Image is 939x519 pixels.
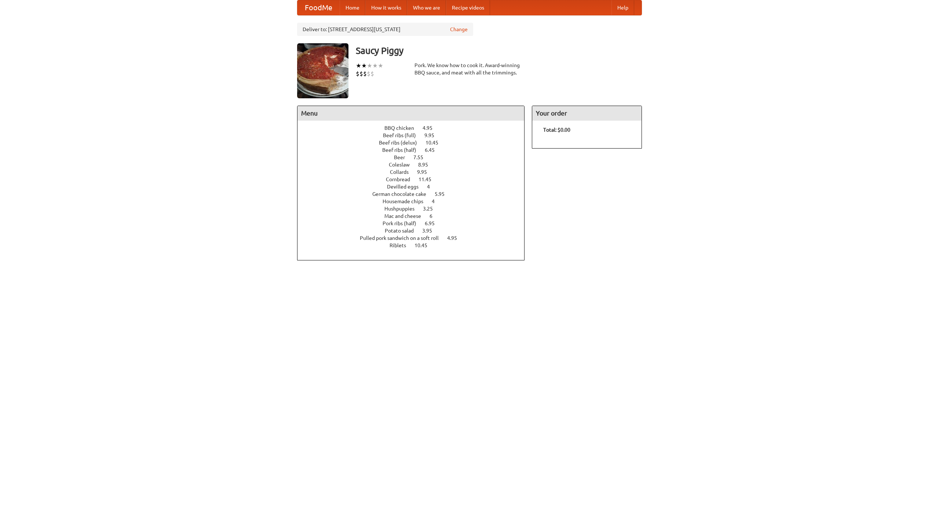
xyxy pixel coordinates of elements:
a: Change [450,26,468,33]
span: 6.95 [425,220,442,226]
li: ★ [361,62,367,70]
a: Beef ribs (delux) 10.45 [379,140,452,146]
span: 6.45 [425,147,442,153]
a: Who we are [407,0,446,15]
li: $ [363,70,367,78]
li: $ [359,70,363,78]
li: ★ [356,62,361,70]
span: 3.95 [422,228,439,234]
span: 9.95 [417,169,434,175]
li: ★ [378,62,383,70]
span: Pulled pork sandwich on a soft roll [360,235,446,241]
li: ★ [372,62,378,70]
a: Riblets 10.45 [390,242,441,248]
span: Beer [394,154,412,160]
a: Help [611,0,634,15]
span: 5.95 [435,191,452,197]
h4: Your order [532,106,642,121]
span: 9.95 [424,132,442,138]
span: 4 [427,184,437,190]
span: Housemade chips [383,198,431,204]
a: Pork ribs (half) 6.95 [383,220,448,226]
a: How it works [365,0,407,15]
a: Housemade chips 4 [383,198,448,204]
li: $ [370,70,374,78]
a: Beef ribs (full) 9.95 [383,132,448,138]
div: Deliver to: [STREET_ADDRESS][US_STATE] [297,23,473,36]
span: 10.45 [425,140,446,146]
a: Beef ribs (half) 6.45 [382,147,448,153]
span: Hushpuppies [384,206,422,212]
b: Total: $0.00 [543,127,570,133]
span: Beef ribs (half) [382,147,424,153]
span: 7.55 [413,154,431,160]
span: 6 [430,213,440,219]
span: 4.95 [447,235,464,241]
a: German chocolate cake 5.95 [372,191,458,197]
a: Cornbread 11.45 [386,176,445,182]
span: 4 [432,198,442,204]
a: Hushpuppies 3.25 [384,206,446,212]
span: Riblets [390,242,413,248]
h4: Menu [297,106,524,121]
li: ★ [367,62,372,70]
li: $ [367,70,370,78]
a: BBQ chicken 4.95 [384,125,446,131]
a: Devilled eggs 4 [387,184,443,190]
span: Cornbread [386,176,417,182]
span: 10.45 [414,242,435,248]
a: Mac and cheese 6 [384,213,446,219]
a: Recipe videos [446,0,490,15]
span: Beef ribs (delux) [379,140,424,146]
li: $ [356,70,359,78]
a: Home [340,0,365,15]
span: Mac and cheese [384,213,428,219]
div: Pork. We know how to cook it. Award-winning BBQ sauce, and meat with all the trimmings. [414,62,525,76]
a: Potato salad 3.95 [385,228,446,234]
span: Beef ribs (full) [383,132,423,138]
span: Potato salad [385,228,421,234]
a: FoodMe [297,0,340,15]
span: 3.25 [423,206,440,212]
img: angular.jpg [297,43,348,98]
span: 11.45 [419,176,439,182]
a: Pulled pork sandwich on a soft roll 4.95 [360,235,471,241]
span: Pork ribs (half) [383,220,424,226]
a: Collards 9.95 [390,169,441,175]
span: Coleslaw [389,162,417,168]
span: Collards [390,169,416,175]
span: 8.95 [418,162,435,168]
h3: Saucy Piggy [356,43,642,58]
span: Devilled eggs [387,184,426,190]
a: Beer 7.55 [394,154,437,160]
span: 4.95 [423,125,440,131]
span: BBQ chicken [384,125,421,131]
span: German chocolate cake [372,191,434,197]
a: Coleslaw 8.95 [389,162,442,168]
